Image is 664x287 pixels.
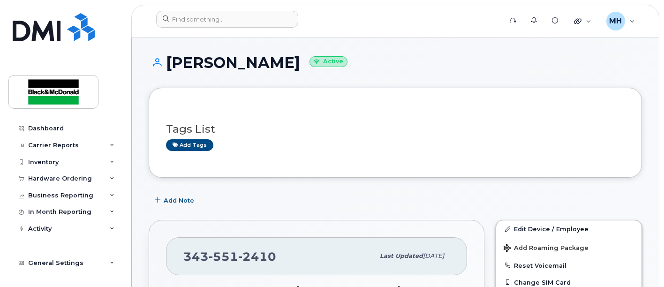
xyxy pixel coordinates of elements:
[309,56,347,67] small: Active
[166,123,625,135] h3: Tags List
[183,249,276,264] span: 343
[496,220,641,237] a: Edit Device / Employee
[504,244,589,253] span: Add Roaming Package
[380,252,423,259] span: Last updated
[238,249,276,264] span: 2410
[496,257,641,274] button: Reset Voicemail
[164,196,194,205] span: Add Note
[149,54,642,71] h1: [PERSON_NAME]
[423,252,444,259] span: [DATE]
[209,249,238,264] span: 551
[166,139,213,151] a: Add tags
[149,192,202,209] button: Add Note
[496,238,641,257] button: Add Roaming Package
